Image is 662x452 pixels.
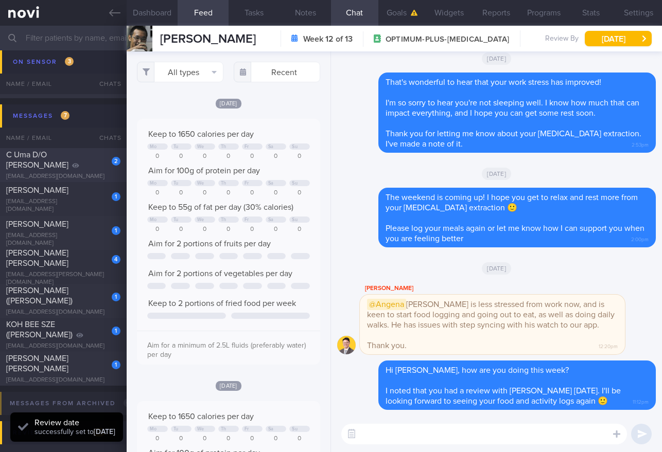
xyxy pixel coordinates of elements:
strong: Week 12 of 13 [303,34,353,44]
div: Messages [10,109,72,123]
div: [EMAIL_ADDRESS][DOMAIN_NAME] [6,84,120,92]
div: 4 [112,255,120,264]
button: [DATE] [585,31,652,46]
span: Thank you for letting me know about your [MEDICAL_DATA] extraction. I've made a note of it. [386,130,641,148]
div: 0 [171,189,191,197]
span: Aim for 2 portions of fruits per day [148,240,271,248]
div: 1 [112,327,120,335]
div: Su [292,217,298,223]
span: [PERSON_NAME] is less stressed from work now, and is keen to start food logging and going out to ... [367,299,615,329]
div: 0 [218,189,239,197]
div: 0 [242,435,263,443]
div: 0 [171,153,191,160]
div: Sa [268,180,274,186]
span: 7 [61,111,69,120]
span: I noted that you had a review with [PERSON_NAME] [DATE]. I'll be looking forward to seeing your f... [386,387,621,405]
div: 0 [218,226,239,233]
span: [DATE] [482,52,511,65]
div: 0 [195,153,215,160]
div: Tu [173,426,179,432]
span: I'm so sorry to hear you're not sleeping well. I know how much that can impact everything, and I ... [386,99,639,117]
span: [DATE] [216,381,241,391]
span: 12:20pm [599,340,618,350]
div: 0 [242,226,263,233]
div: 2 [112,157,120,166]
span: Keep to 1650 calories per day [148,130,254,138]
div: 0 [147,226,168,233]
div: 0 [242,189,263,197]
button: All types [137,62,223,82]
div: 0 [289,226,310,233]
strong: [DATE] [94,428,115,436]
div: Tu [173,144,179,150]
div: 1 [112,293,120,301]
div: 0 [289,435,310,443]
div: [EMAIL_ADDRESS][DOMAIN_NAME] [6,173,120,180]
span: KOH BEE SZE ([PERSON_NAME]) [6,320,73,339]
div: 0 [195,189,215,197]
div: Fr [245,180,249,186]
div: Sa [268,426,274,432]
span: @Angena [367,299,406,310]
span: Please log your meals again or let me know how I can support you when you are feeling better [386,224,644,243]
span: [PERSON_NAME] [6,186,68,194]
span: [PERSON_NAME] [160,33,256,45]
div: 0 [266,189,286,197]
div: Review date [34,418,115,428]
span: Aim for 2 portions of vegetables per day [148,269,292,278]
div: Tu [173,180,179,186]
span: Thank you. [367,341,407,350]
div: [EMAIL_ADDRESS][DOMAIN_NAME] [6,198,120,213]
div: We [197,180,204,186]
div: Fr [245,144,249,150]
div: Messages from Archived [7,396,135,410]
span: Aim for a minimum of 2.5L fluids (preferably water) per day [147,342,306,358]
div: [EMAIL_ADDRESS][DOMAIN_NAME] [6,342,120,350]
span: 2:53pm [632,139,649,149]
div: 0 [266,435,286,443]
div: [EMAIL_ADDRESS][DOMAIN_NAME] [6,309,120,316]
div: Su [292,180,298,186]
div: Fr [245,217,249,223]
span: Keep to 1650 calories per day [148,412,254,421]
div: 1 [112,226,120,235]
span: 11:12pm [633,396,649,406]
span: [PERSON_NAME] ([PERSON_NAME]) [6,286,73,305]
div: Tu [173,217,179,223]
div: [EMAIL_ADDRESS][DOMAIN_NAME] [6,50,120,58]
span: Hi [PERSON_NAME], how are you doing this week? [386,366,569,374]
div: [PERSON_NAME] [360,282,656,295]
div: Mo [150,217,157,223]
span: successfully set to [34,428,115,436]
div: We [197,217,204,223]
div: [EMAIL_ADDRESS][PERSON_NAME][DOMAIN_NAME] [6,271,120,286]
div: [EMAIL_ADDRESS][DOMAIN_NAME] [6,376,120,384]
div: 0 [218,153,239,160]
div: 0 [242,153,263,160]
div: 0 [289,189,310,197]
span: [DATE] [216,99,241,109]
span: 2:00pm [631,233,649,243]
div: 0 [147,435,168,443]
div: [EMAIL_ADDRESS][DOMAIN_NAME] [6,232,120,247]
div: 0 [171,226,191,233]
div: Mo [150,144,157,150]
div: Fr [245,426,249,432]
span: Aim for 100g of protein per day [148,167,260,175]
div: Su [292,144,298,150]
span: [PERSON_NAME] [PERSON_NAME] [6,249,68,267]
div: 0 [266,226,286,233]
span: [PERSON_NAME] [PERSON_NAME] [6,354,68,373]
div: Sa [268,144,274,150]
span: [DATE] [482,262,511,275]
div: 0 [289,153,310,160]
div: Mo [150,426,157,432]
span: Review By [545,34,579,44]
div: Sa [268,217,274,223]
div: Mo [150,180,157,186]
span: [PERSON_NAME] [6,220,68,228]
div: 0 [147,189,168,197]
div: 0 [147,153,168,160]
span: [DATE] [482,168,511,180]
div: Chats [85,128,127,148]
